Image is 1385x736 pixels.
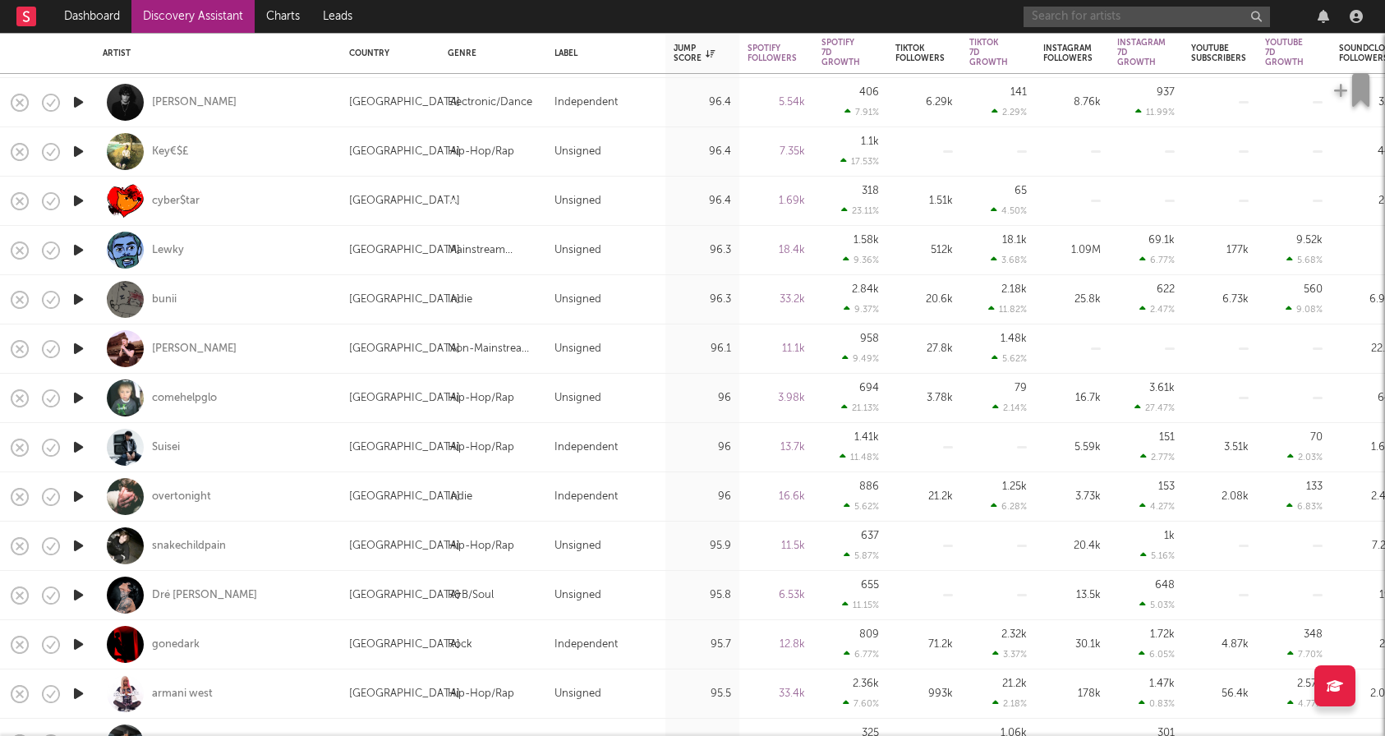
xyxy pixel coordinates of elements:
[349,93,460,113] div: [GEOGRAPHIC_DATA]
[1304,629,1323,640] div: 348
[895,191,953,211] div: 1.51k
[349,389,460,408] div: [GEOGRAPHIC_DATA]
[349,438,460,458] div: [GEOGRAPHIC_DATA]
[859,629,879,640] div: 809
[152,588,257,603] a: Dré [PERSON_NAME]
[1191,635,1249,655] div: 4.87k
[992,649,1027,660] div: 3.37 %
[988,304,1027,315] div: 11.82 %
[554,684,601,704] div: Unsigned
[748,241,805,260] div: 18.4k
[969,38,1008,67] div: Tiktok 7D Growth
[674,241,731,260] div: 96.3
[349,487,460,507] div: [GEOGRAPHIC_DATA]
[841,402,879,413] div: 21.13 %
[1191,44,1246,63] div: YouTube Subscribers
[852,284,879,295] div: 2.84k
[843,698,879,709] div: 7.60 %
[748,635,805,655] div: 12.8k
[895,487,953,507] div: 21.2k
[1043,93,1101,113] div: 8.76k
[861,136,879,147] div: 1.1k
[674,44,715,63] div: Jump Score
[554,487,618,507] div: Independent
[1043,290,1101,310] div: 25.8k
[861,580,879,591] div: 655
[1139,255,1175,265] div: 6.77 %
[448,684,514,704] div: Hip-Hop/Rap
[152,687,213,701] a: armani west
[1139,600,1175,610] div: 5.03 %
[844,501,879,512] div: 5.62 %
[1150,629,1175,640] div: 1.72k
[1043,389,1101,408] div: 16.7k
[992,698,1027,709] div: 2.18 %
[861,531,879,541] div: 637
[1134,402,1175,413] div: 27.47 %
[1117,38,1166,67] div: Instagram 7D Growth
[152,342,237,356] a: [PERSON_NAME]
[844,649,879,660] div: 6.77 %
[349,339,460,359] div: [GEOGRAPHIC_DATA]
[1015,383,1027,393] div: 79
[1287,649,1323,660] div: 7.70 %
[991,205,1027,216] div: 4.50 %
[554,241,601,260] div: Unsigned
[448,635,472,655] div: Rock
[895,339,953,359] div: 27.8k
[895,44,945,63] div: Tiktok Followers
[349,48,423,58] div: Country
[1043,586,1101,605] div: 13.5k
[674,290,731,310] div: 96.3
[674,536,731,556] div: 95.9
[448,487,472,507] div: Indie
[152,539,226,554] a: snakechildpain
[349,635,460,655] div: [GEOGRAPHIC_DATA]
[862,186,879,196] div: 318
[1001,333,1027,344] div: 1.48k
[152,637,200,652] div: gonedark
[895,93,953,113] div: 6.29k
[991,501,1027,512] div: 6.28 %
[1140,550,1175,561] div: 5.16 %
[349,191,460,211] div: [GEOGRAPHIC_DATA]
[844,304,879,315] div: 9.37 %
[1191,487,1249,507] div: 2.08k
[152,490,211,504] div: overtonight
[152,145,189,159] a: Key€$£
[448,586,494,605] div: R&B/Soul
[152,95,237,110] div: [PERSON_NAME]
[554,339,601,359] div: Unsigned
[1043,241,1101,260] div: 1.09M
[842,600,879,610] div: 11.15 %
[448,290,472,310] div: Indie
[895,389,953,408] div: 3.78k
[349,290,460,310] div: [GEOGRAPHIC_DATA]
[448,536,514,556] div: Hip-Hop/Rap
[1139,649,1175,660] div: 6.05 %
[1286,304,1323,315] div: 9.08 %
[840,452,879,462] div: 11.48 %
[554,142,601,162] div: Unsigned
[674,142,731,162] div: 96.4
[152,391,217,406] div: comehelpglo
[1149,678,1175,689] div: 1.47k
[554,536,601,556] div: Unsigned
[1287,452,1323,462] div: 2.03 %
[674,684,731,704] div: 95.5
[448,48,530,58] div: Genre
[1002,235,1027,246] div: 18.1k
[1139,501,1175,512] div: 4.27 %
[1159,432,1175,443] div: 151
[1043,438,1101,458] div: 5.59k
[748,487,805,507] div: 16.6k
[1296,235,1323,246] div: 9.52k
[1158,481,1175,492] div: 153
[854,432,879,443] div: 1.41k
[103,48,324,58] div: Artist
[674,487,731,507] div: 96
[152,292,177,307] a: bunii
[895,635,953,655] div: 71.2k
